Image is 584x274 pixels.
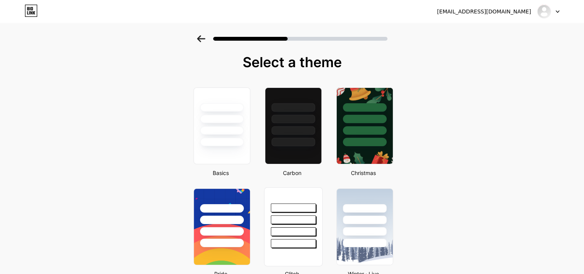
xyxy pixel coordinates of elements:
[334,169,393,177] div: Christmas
[537,4,551,19] img: briangestring
[191,169,250,177] div: Basics
[263,169,322,177] div: Carbon
[190,54,394,70] div: Select a theme
[437,8,531,16] div: [EMAIL_ADDRESS][DOMAIN_NAME]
